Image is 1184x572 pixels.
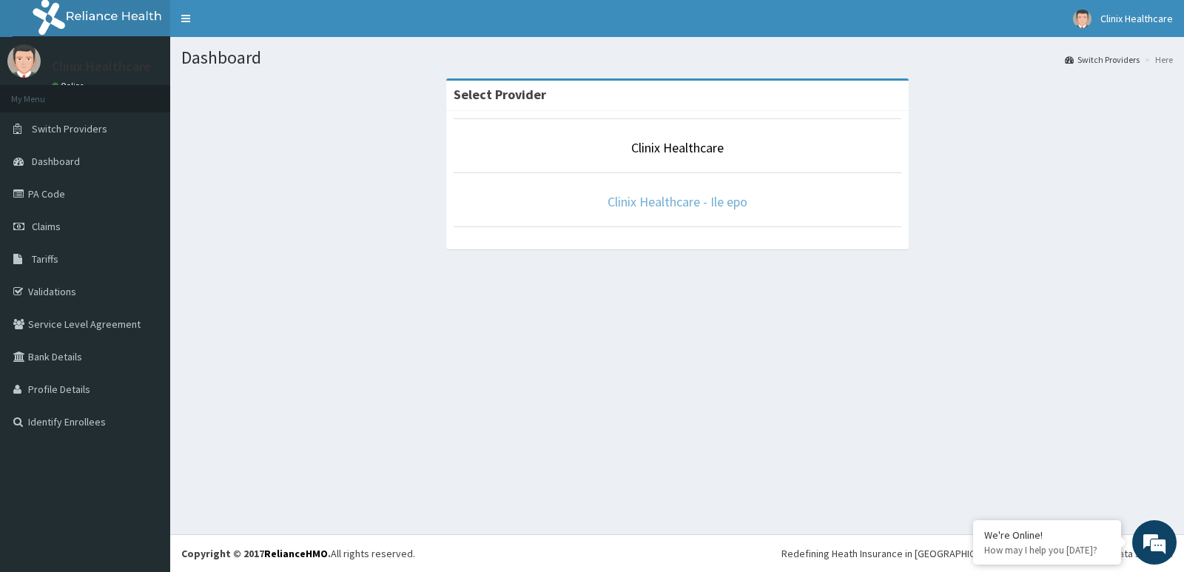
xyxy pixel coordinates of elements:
[608,193,747,210] a: Clinix Healthcare - Ile epo
[181,48,1173,67] h1: Dashboard
[32,220,61,233] span: Claims
[1100,12,1173,25] span: Clinix Healthcare
[7,44,41,78] img: User Image
[631,139,724,156] a: Clinix Healthcare
[1141,53,1173,66] li: Here
[181,547,331,560] strong: Copyright © 2017 .
[264,547,328,560] a: RelianceHMO
[32,155,80,168] span: Dashboard
[32,252,58,266] span: Tariffs
[781,546,1173,561] div: Redefining Heath Insurance in [GEOGRAPHIC_DATA] using Telemedicine and Data Science!
[1065,53,1140,66] a: Switch Providers
[170,534,1184,572] footer: All rights reserved.
[984,528,1110,542] div: We're Online!
[984,544,1110,556] p: How may I help you today?
[52,81,87,91] a: Online
[454,86,546,103] strong: Select Provider
[52,60,151,73] p: Clinix Healthcare
[32,122,107,135] span: Switch Providers
[1073,10,1091,28] img: User Image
